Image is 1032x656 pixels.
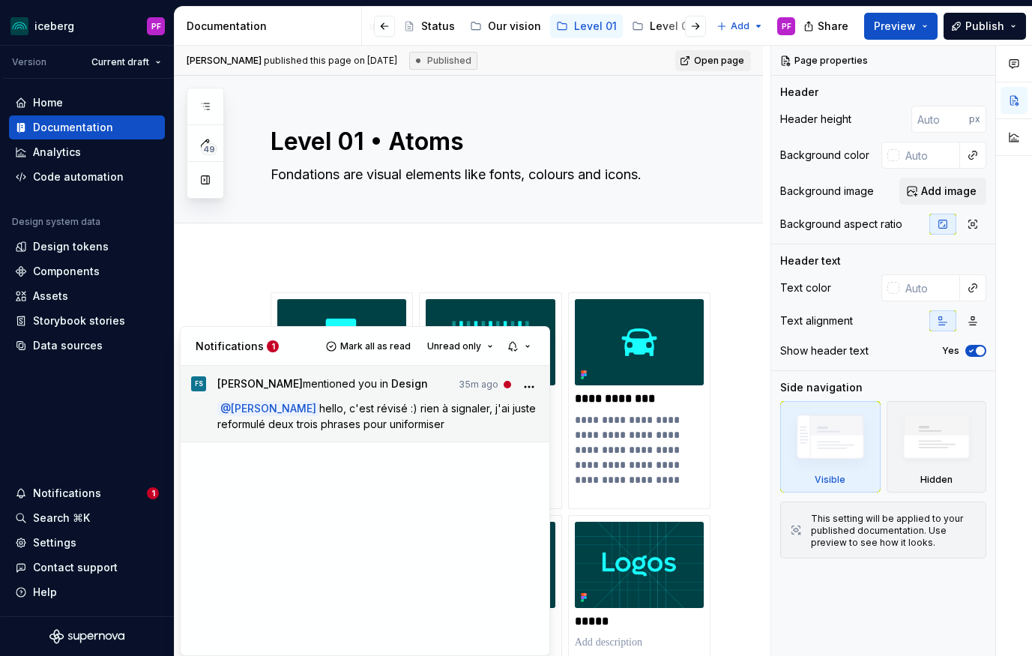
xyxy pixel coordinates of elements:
[217,376,428,397] span: mentioned you in
[427,340,481,352] span: Unread only
[231,402,316,415] span: [PERSON_NAME]
[519,376,539,397] button: More
[267,340,279,352] span: 1
[217,402,539,430] span: hello, c'est révisé :) rien à signaler, j'ai juste reformulé deux trois phrases pour uniformiser
[340,340,411,352] span: Mark all as read
[420,336,500,357] button: Unread only
[322,336,417,357] button: Mark all as read
[217,401,319,416] span: @
[217,377,303,390] span: [PERSON_NAME]
[459,377,498,392] time: 8/13/2025, 1:13 PM
[196,339,264,354] p: Notifications
[195,376,203,391] div: FS
[391,377,428,390] span: Design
